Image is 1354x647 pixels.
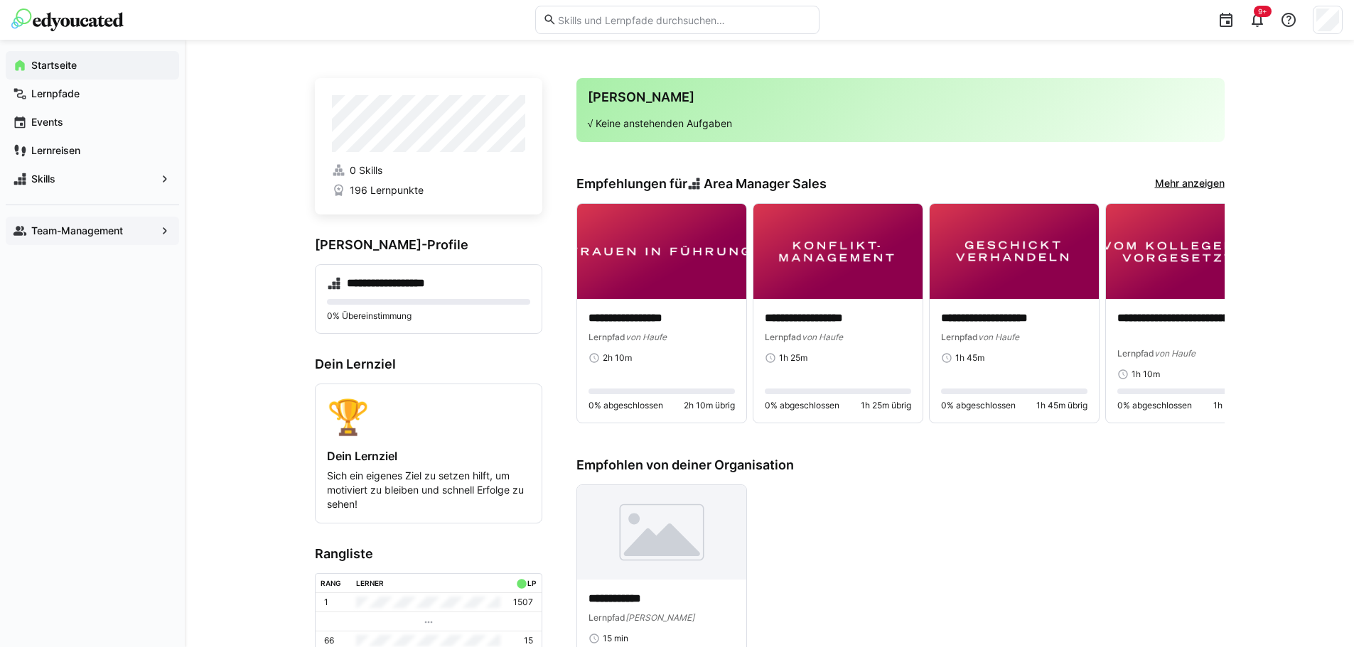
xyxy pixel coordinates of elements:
h3: [PERSON_NAME]-Profile [315,237,542,253]
img: image [577,204,746,299]
span: 1h 10m übrig [1213,400,1264,411]
span: von Haufe [1154,348,1196,359]
p: 1507 [513,597,533,608]
span: Lernpfad [1117,348,1154,359]
span: 196 Lernpunkte [350,183,424,197]
h3: [PERSON_NAME] [588,89,1213,105]
div: LP [527,579,536,587]
h3: Empfehlungen für [576,176,827,192]
span: 0% abgeschlossen [589,400,663,411]
h4: Dein Lernziel [327,449,530,463]
span: Lernpfad [941,332,978,342]
h3: Rangliste [315,546,542,562]
a: 0 Skills [332,163,525,178]
span: Lernpfad [589,612,625,623]
a: Mehr anzeigen [1155,176,1225,192]
span: Lernpfad [765,332,802,342]
span: Lernpfad [589,332,625,342]
span: 0% abgeschlossen [941,400,1016,411]
span: von Haufe [625,332,667,342]
p: 0% Übereinstimmung [327,310,530,322]
span: von Haufe [978,332,1019,342]
input: Skills und Lernpfade durchsuchen… [557,13,811,26]
span: 0 Skills [350,163,382,178]
span: 9+ [1258,7,1267,16]
p: √ Keine anstehenden Aufgaben [588,116,1213,131]
span: 2h 10m übrig [684,400,735,411]
div: Lerner [356,579,384,587]
span: 1h 10m [1132,369,1160,380]
span: 2h 10m [603,352,632,364]
img: image [753,204,923,299]
h3: Dein Lernziel [315,357,542,372]
span: 15 min [603,633,628,644]
span: 0% abgeschlossen [1117,400,1192,411]
span: von Haufe [802,332,843,342]
div: Rang [321,579,341,587]
span: 1h 45m [955,352,984,364]
p: 66 [324,635,334,646]
p: Sich ein eigenes Ziel zu setzen hilft, um motiviert zu bleiben und schnell Erfolge zu sehen! [327,469,530,511]
p: 15 [524,635,533,646]
span: 1h 45m übrig [1036,400,1087,411]
div: 🏆 [327,396,530,437]
img: image [577,485,746,580]
img: image [1106,204,1275,299]
img: image [930,204,1099,299]
h3: Empfohlen von deiner Organisation [576,457,1225,473]
span: 1h 25m übrig [861,400,911,411]
span: 1h 25m [779,352,807,364]
span: [PERSON_NAME] [625,612,694,623]
span: 0% abgeschlossen [765,400,839,411]
p: 1 [324,597,328,608]
span: Area Manager Sales [704,176,827,192]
